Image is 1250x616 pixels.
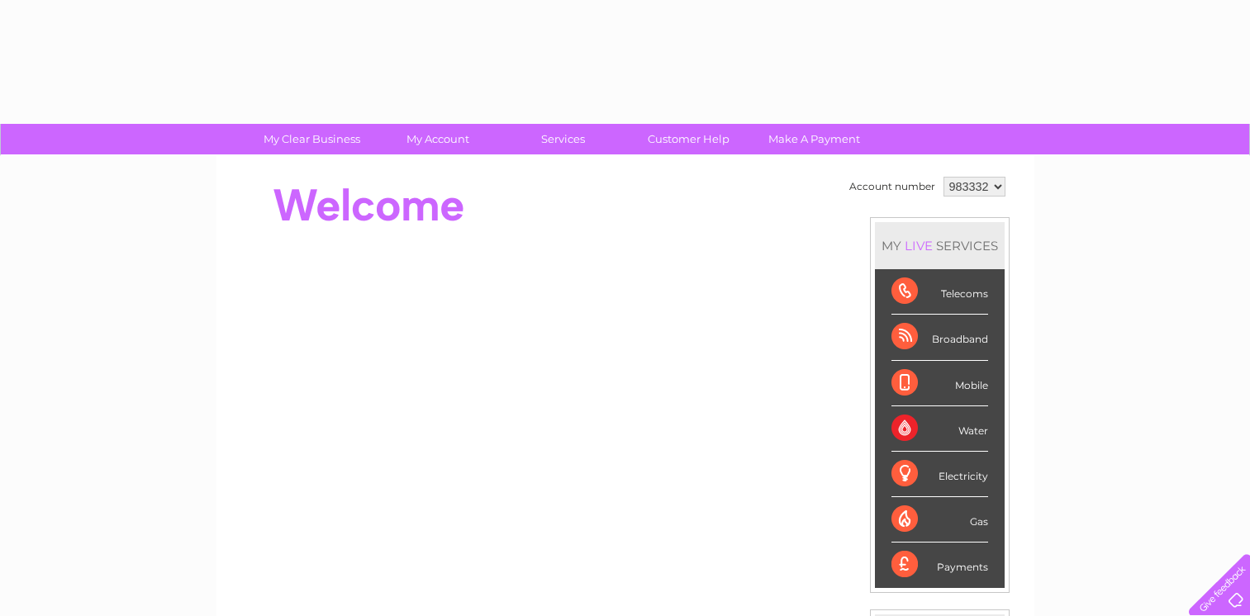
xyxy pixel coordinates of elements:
[891,315,988,360] div: Broadband
[620,124,757,154] a: Customer Help
[891,497,988,543] div: Gas
[891,452,988,497] div: Electricity
[845,173,939,201] td: Account number
[369,124,506,154] a: My Account
[901,238,936,254] div: LIVE
[746,124,882,154] a: Make A Payment
[891,543,988,587] div: Payments
[875,222,1005,269] div: MY SERVICES
[891,361,988,406] div: Mobile
[495,124,631,154] a: Services
[891,406,988,452] div: Water
[244,124,380,154] a: My Clear Business
[891,269,988,315] div: Telecoms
